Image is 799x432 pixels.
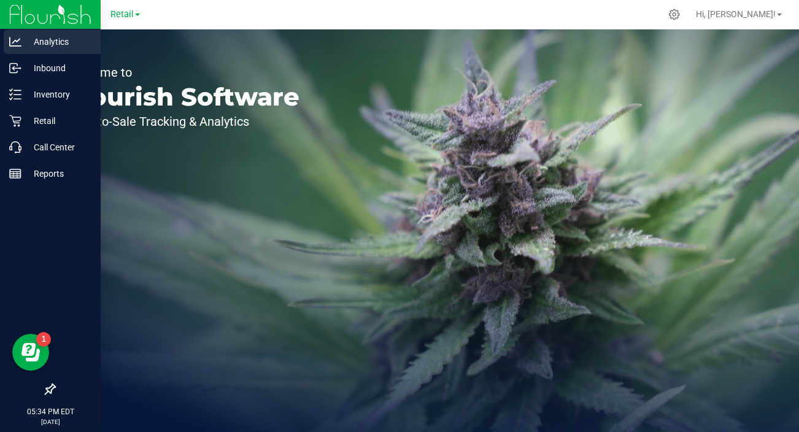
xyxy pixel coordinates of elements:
p: Retail [21,114,95,128]
inline-svg: Inventory [9,88,21,101]
span: Hi, [PERSON_NAME]! [696,9,776,19]
p: Inbound [21,61,95,75]
inline-svg: Inbound [9,62,21,74]
span: Retail [110,9,134,20]
inline-svg: Reports [9,168,21,180]
div: Manage settings [666,9,682,20]
p: Reports [21,166,95,181]
inline-svg: Analytics [9,36,21,48]
p: Call Center [21,140,95,155]
iframe: Resource center unread badge [36,332,51,347]
p: Flourish Software [66,85,299,109]
inline-svg: Retail [9,115,21,127]
p: Inventory [21,87,95,102]
p: Analytics [21,34,95,49]
p: Welcome to [66,66,299,79]
p: [DATE] [6,417,95,426]
iframe: Resource center [12,334,49,371]
p: 05:34 PM EDT [6,406,95,417]
inline-svg: Call Center [9,141,21,153]
p: Seed-to-Sale Tracking & Analytics [66,115,299,128]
